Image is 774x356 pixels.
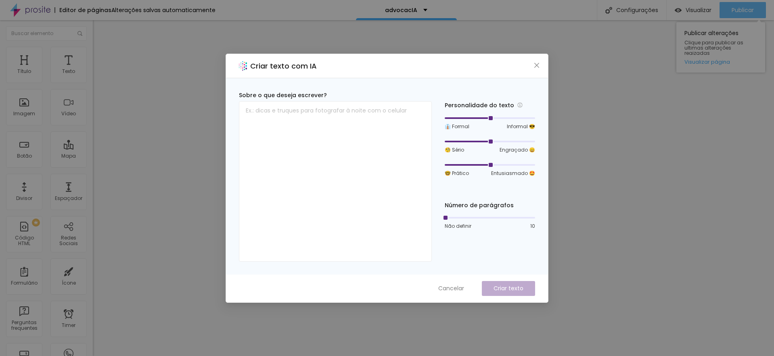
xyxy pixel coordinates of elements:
a: Visualizar página [684,59,757,65]
button: Publicar [720,2,766,18]
p: advocacIA [385,7,417,13]
span: 10 [530,223,535,230]
div: Vídeo [61,111,76,117]
span: 🧐 Sério [445,146,464,154]
div: Mapa [61,153,76,159]
span: Engraçado 😄 [500,146,535,154]
span: Informal 😎 [507,123,535,130]
span: Cancelar [438,284,464,293]
div: Timer [62,323,75,328]
div: Personalidade do texto [445,101,535,110]
div: Título [17,69,31,74]
span: Entusiasmado 🤩 [491,170,535,177]
div: Espaçador [55,196,82,201]
div: Divisor [16,196,32,201]
button: Cancelar [430,281,472,296]
div: Número de parágrafos [445,201,535,210]
img: Icone [605,7,612,14]
div: Publicar alterações [676,22,765,73]
div: Redes Sociais [52,235,84,247]
span: 👔 Formal [445,123,469,130]
img: Icone [77,31,82,36]
button: Visualizar [667,2,720,18]
div: Editor de páginas [54,7,111,13]
h2: Criar texto com IA [250,60,317,71]
button: Close [533,61,541,69]
div: Formulário [11,280,38,286]
span: Visualizar [686,7,711,13]
span: Não definir [445,223,471,230]
div: Imagem [13,111,35,117]
div: Alterações salvas automaticamente [111,7,215,13]
div: Texto [62,69,75,74]
div: Código HTML [8,235,40,247]
div: Botão [17,153,32,159]
span: close [533,62,540,69]
span: Publicar [732,7,754,13]
span: Clique para publicar as ultimas alterações reaizadas [684,40,757,56]
div: Ícone [62,280,76,286]
button: Criar texto [482,281,535,296]
img: view-1.svg [675,7,682,14]
div: Sobre o que deseja escrever? [239,91,432,100]
input: Buscar elemento [6,26,87,41]
span: 🤓 Prático [445,170,469,177]
div: Perguntas frequentes [8,320,40,331]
